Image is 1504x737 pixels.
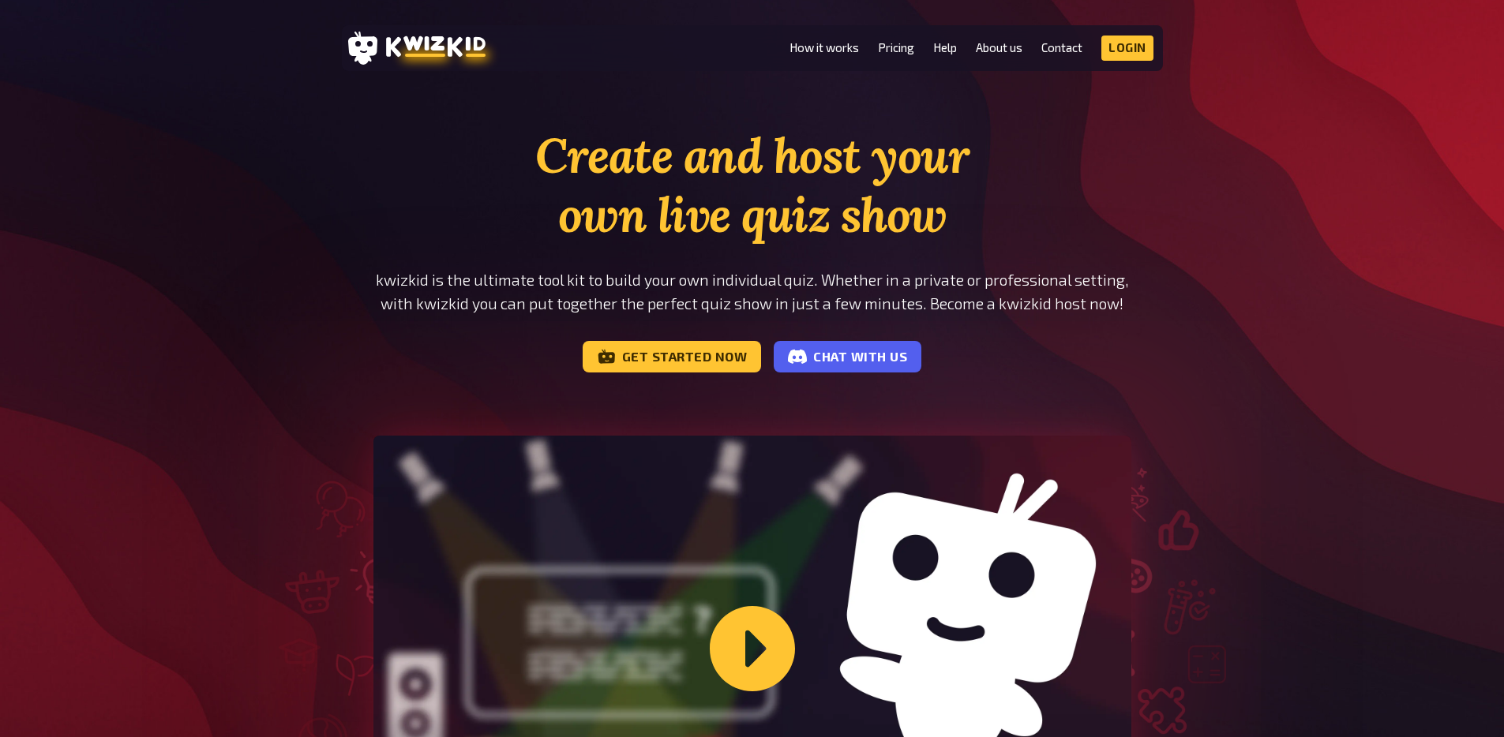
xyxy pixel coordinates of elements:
p: kwizkid is the ultimate tool kit to build your own individual quiz. Whether in a private or profe... [373,268,1131,316]
h1: Create and host your own live quiz show [373,126,1131,245]
a: About us [976,41,1022,54]
a: Contact [1041,41,1082,54]
a: Help [933,41,957,54]
a: Chat with us [774,341,921,372]
a: Get started now [583,341,762,372]
a: Login [1101,36,1153,61]
a: Pricing [878,41,914,54]
a: How it works [790,41,859,54]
